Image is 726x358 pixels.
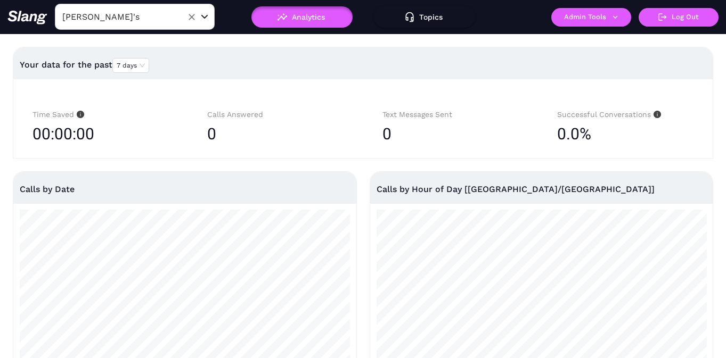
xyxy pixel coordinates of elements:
[207,109,344,121] div: Calls Answered
[374,6,475,28] button: Topics
[377,172,707,206] div: Calls by Hour of Day [[GEOGRAPHIC_DATA]/[GEOGRAPHIC_DATA]]
[639,8,719,27] button: Log Out
[198,11,211,23] button: Open
[7,10,47,24] img: 623511267c55cb56e2f2a487_logo2.png
[74,111,84,118] span: info-circle
[551,8,631,27] button: Admin Tools
[184,10,199,24] button: Clear
[251,13,353,20] a: Analytics
[117,59,145,72] span: 7 days
[251,6,353,28] button: Analytics
[20,52,706,78] div: Your data for the past
[382,109,519,121] div: Text Messages Sent
[32,110,84,119] span: Time Saved
[20,172,350,206] div: Calls by Date
[207,124,216,143] span: 0
[32,121,94,147] span: 00:00:00
[651,111,661,118] span: info-circle
[557,110,661,119] span: Successful Conversations
[382,124,391,143] span: 0
[557,121,591,147] span: 0.0%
